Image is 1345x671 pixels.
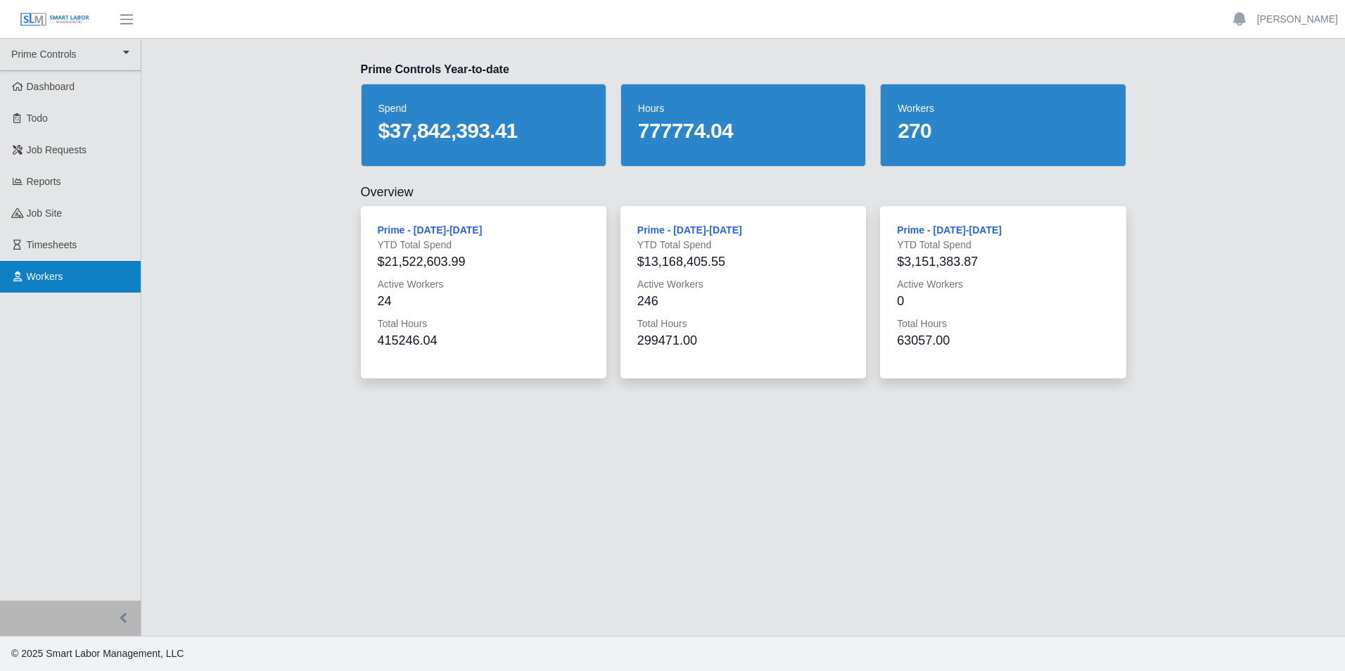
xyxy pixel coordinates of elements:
dt: Active Workers [897,277,1109,291]
dt: Total Hours [637,317,849,331]
dd: $37,842,393.41 [378,118,589,143]
div: 0 [897,291,1109,311]
div: 415246.04 [378,331,589,350]
span: Timesheets [27,239,77,250]
dt: YTD Total Spend [637,238,849,252]
span: Todo [27,113,48,124]
span: job site [27,207,63,219]
dt: Total Hours [378,317,589,331]
dt: Total Hours [897,317,1109,331]
dt: Active Workers [637,277,849,291]
dt: workers [898,101,1108,115]
div: $3,151,383.87 [897,252,1109,271]
span: Reports [27,176,61,187]
span: Workers [27,271,63,282]
dd: 270 [898,118,1108,143]
dt: YTD Total Spend [378,238,589,252]
div: 246 [637,291,849,311]
h2: Overview [361,184,1126,200]
div: 24 [378,291,589,311]
span: Job Requests [27,144,87,155]
div: $13,168,405.55 [637,252,849,271]
dd: 777774.04 [638,118,848,143]
span: Dashboard [27,81,75,92]
a: Prime - [DATE]-[DATE] [378,224,483,236]
div: 299471.00 [637,331,849,350]
dt: spend [378,101,589,115]
h3: Prime Controls Year-to-date [361,61,1126,78]
a: Prime - [DATE]-[DATE] [897,224,1002,236]
dt: hours [638,101,848,115]
dt: YTD Total Spend [897,238,1109,252]
div: $21,522,603.99 [378,252,589,271]
img: SLM Logo [20,12,90,27]
dt: Active Workers [378,277,589,291]
a: [PERSON_NAME] [1257,12,1338,27]
span: © 2025 Smart Labor Management, LLC [11,648,184,659]
a: Prime - [DATE]-[DATE] [637,224,742,236]
div: 63057.00 [897,331,1109,350]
